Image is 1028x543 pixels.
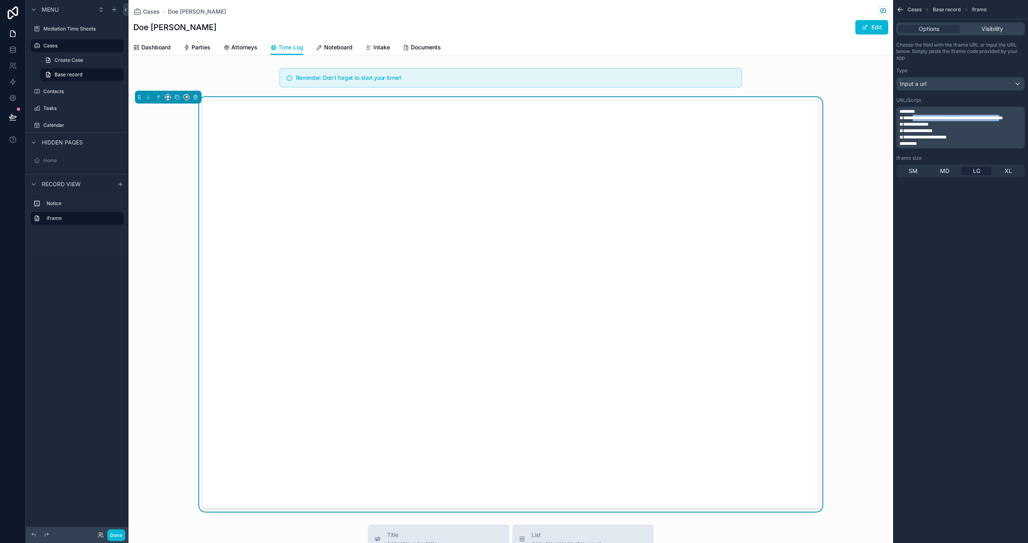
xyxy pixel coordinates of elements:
[133,8,160,16] a: Cases
[896,42,1025,61] p: Choose the field with the iframe URL or input the URL below. Simply paste the iframe code provide...
[411,43,441,51] span: Documents
[143,8,160,16] span: Cases
[316,40,353,56] a: Noteboard
[981,25,1003,33] span: Visibility
[43,105,122,112] label: Tasks
[324,43,353,51] span: Noteboard
[896,155,922,161] label: Iframe size
[919,25,939,33] span: Options
[908,6,922,13] span: Cases
[896,67,908,74] label: Type
[43,43,119,49] label: Cases
[43,26,122,32] label: Mediation Time Sheets
[278,43,303,51] span: Time Log
[42,180,81,188] span: Record view
[223,40,257,56] a: Attorneys
[168,8,226,16] a: Doe [PERSON_NAME]
[55,71,82,78] span: Base record
[31,39,124,52] a: Cases
[43,88,122,95] label: Contacts
[141,43,171,51] span: Dashboard
[133,22,216,33] h1: Doe [PERSON_NAME]
[31,85,124,98] a: Contacts
[532,531,601,539] span: List
[972,6,987,13] span: iframe
[270,40,303,55] a: Time Log
[387,531,437,539] span: Title
[940,167,949,175] span: MD
[26,193,128,233] div: scrollable content
[55,57,83,63] span: Create Case
[133,40,171,56] a: Dashboard
[43,157,122,164] label: Home
[896,97,921,104] label: URL/Script
[231,43,257,51] span: Attorneys
[933,6,961,13] span: Base record
[31,22,124,35] a: Mediation Time Sheets
[47,215,117,222] label: iframe
[31,154,124,167] a: Home
[365,40,390,56] a: Intake
[896,77,1025,91] button: Input a url
[373,43,390,51] span: Intake
[855,20,888,35] button: Edit
[40,68,124,81] a: Base record
[31,102,124,115] a: Tasks
[896,107,1025,148] div: scrollable content
[909,167,918,175] span: SM
[107,529,125,541] button: Done
[192,43,210,51] span: Parties
[184,40,210,56] a: Parties
[40,54,124,67] a: Create Case
[403,40,441,56] a: Documents
[42,6,59,14] span: Menu
[973,167,980,175] span: LG
[1005,167,1012,175] span: XL
[47,200,120,207] label: Notice
[31,119,124,132] a: Calendar
[43,122,122,128] label: Calendar
[42,138,83,146] span: Hidden pages
[900,80,926,88] span: Input a url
